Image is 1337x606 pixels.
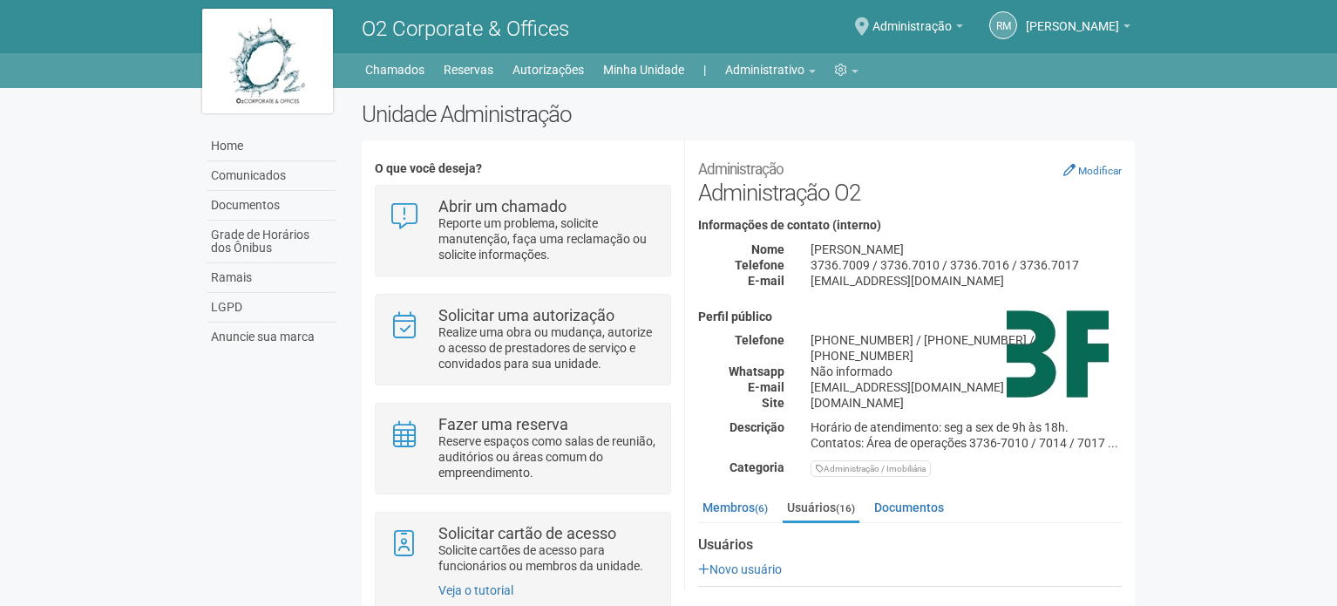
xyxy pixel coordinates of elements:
[207,263,336,293] a: Ramais
[751,242,784,256] strong: Nome
[797,242,1135,257] div: [PERSON_NAME]
[797,332,1135,364] div: [PHONE_NUMBER] / [PHONE_NUMBER] / [PHONE_NUMBER]
[1026,22,1130,36] a: [PERSON_NAME]
[811,460,931,477] div: Administração / Imobiliária
[207,161,336,191] a: Comunicados
[698,153,1122,206] h2: Administração O2
[748,274,784,288] strong: E-mail
[207,293,336,323] a: LGPD
[698,219,1122,232] h4: Informações de contato (interno)
[835,58,859,82] a: Configurações
[438,433,657,480] p: Reserve espaços como salas de reunião, auditórios ou áreas comum do empreendimento.
[1007,310,1109,398] img: business.png
[438,306,614,324] strong: Solicitar uma autorização
[797,364,1135,379] div: Não informado
[797,419,1135,451] div: Horário de atendimento: seg a sex de 9h às 18h. Contatos: Área de operações 3736-7010 / 7014 / 70...
[797,379,1135,395] div: [EMAIL_ADDRESS][DOMAIN_NAME]
[783,494,859,523] a: Usuários(16)
[438,524,616,542] strong: Solicitar cartão de acesso
[362,17,569,41] span: O2 Corporate & Offices
[735,258,784,272] strong: Telefone
[512,58,584,82] a: Autorizações
[1078,165,1122,177] small: Modificar
[202,9,333,113] img: logo.jpg
[438,583,513,597] a: Veja o tutorial
[207,323,336,351] a: Anuncie sua marca
[389,526,656,574] a: Solicitar cartão de acesso Solicite cartões de acesso para funcionários ou membros da unidade.
[444,58,493,82] a: Reservas
[698,537,1122,553] strong: Usuários
[603,58,684,82] a: Minha Unidade
[438,215,657,262] p: Reporte um problema, solicite manutenção, faça uma reclamação ou solicite informações.
[362,101,1135,127] h2: Unidade Administração
[207,132,336,161] a: Home
[389,199,656,262] a: Abrir um chamado Reporte um problema, solicite manutenção, faça uma reclamação ou solicite inform...
[872,3,952,33] span: Administração
[389,308,656,371] a: Solicitar uma autorização Realize uma obra ou mudança, autorize o acesso de prestadores de serviç...
[703,58,706,82] a: |
[207,221,336,263] a: Grade de Horários dos Ônibus
[797,395,1135,411] div: [DOMAIN_NAME]
[989,11,1017,39] a: RM
[870,494,948,521] a: Documentos
[755,502,768,514] small: (6)
[797,273,1135,289] div: [EMAIL_ADDRESS][DOMAIN_NAME]
[389,417,656,480] a: Fazer uma reserva Reserve espaços como salas de reunião, auditórios ou áreas comum do empreendime...
[698,562,782,576] a: Novo usuário
[735,333,784,347] strong: Telefone
[207,191,336,221] a: Documentos
[797,257,1135,273] div: 3736.7009 / 3736.7010 / 3736.7016 / 3736.7017
[836,502,855,514] small: (16)
[748,380,784,394] strong: E-mail
[729,364,784,378] strong: Whatsapp
[438,415,568,433] strong: Fazer uma reserva
[698,160,784,178] small: Administração
[698,310,1122,323] h4: Perfil público
[725,58,816,82] a: Administrativo
[375,162,670,175] h4: O que você deseja?
[438,197,567,215] strong: Abrir um chamado
[438,324,657,371] p: Realize uma obra ou mudança, autorize o acesso de prestadores de serviço e convidados para sua un...
[365,58,424,82] a: Chamados
[438,542,657,574] p: Solicite cartões de acesso para funcionários ou membros da unidade.
[730,460,784,474] strong: Categoria
[730,420,784,434] strong: Descrição
[1026,3,1119,33] span: Rogério Machado
[1063,163,1122,177] a: Modificar
[872,22,963,36] a: Administração
[698,494,772,521] a: Membros(6)
[762,396,784,410] strong: Site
